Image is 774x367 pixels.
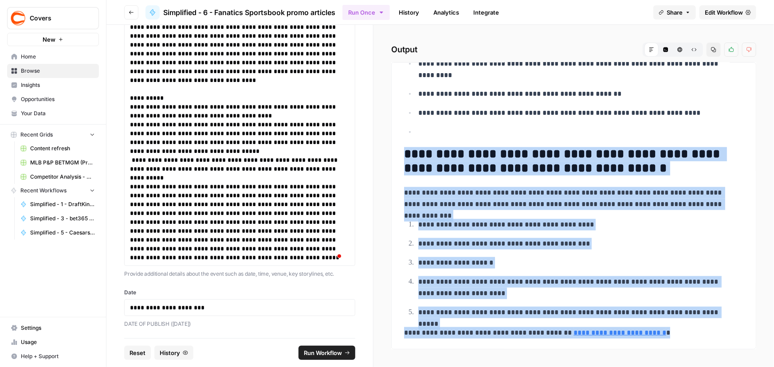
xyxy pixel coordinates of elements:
[7,7,99,29] button: Workspace: Covers
[21,109,95,117] span: Your Data
[163,7,335,18] span: Simplified - 6 - Fanatics Sportsbook promo articles
[124,320,355,328] p: DATE OF PUBLISH ([DATE])
[342,5,390,20] button: Run Once
[7,50,99,64] a: Home
[124,269,355,278] p: Provide additional details about the event such as date, time, venue, key storylines, etc.
[10,10,26,26] img: Covers Logo
[393,5,424,20] a: History
[16,141,99,156] a: Content refresh
[304,348,342,357] span: Run Workflow
[130,348,145,357] span: Reset
[16,211,99,226] a: Simplified - 3 - bet365 bonus code articles
[428,5,464,20] a: Analytics
[160,348,180,357] span: History
[7,64,99,78] a: Browse
[30,173,95,181] span: Competitor Analysis - URL Specific Grid
[705,8,743,17] span: Edit Workflow
[7,128,99,141] button: Recent Grids
[145,5,335,20] a: Simplified - 6 - Fanatics Sportsbook promo articles
[16,197,99,211] a: Simplified - 1 - DraftKings promo code articles
[699,5,756,20] a: Edit Workflow
[653,5,696,20] button: Share
[21,81,95,89] span: Insights
[30,200,95,208] span: Simplified - 1 - DraftKings promo code articles
[468,5,504,20] a: Integrate
[7,321,99,335] a: Settings
[30,215,95,223] span: Simplified - 3 - bet365 bonus code articles
[391,43,756,57] h2: Output
[21,324,95,332] span: Settings
[7,184,99,197] button: Recent Workflows
[21,53,95,61] span: Home
[7,78,99,92] a: Insights
[21,352,95,360] span: Help + Support
[16,156,99,170] a: MLB P&P BETMGM (Production) Grid (1)
[16,170,99,184] a: Competitor Analysis - URL Specific Grid
[20,187,67,195] span: Recent Workflows
[30,229,95,237] span: Simplified - 5 - Caesars Sportsbook promo code articles
[30,159,95,167] span: MLB P&P BETMGM (Production) Grid (1)
[154,346,193,360] button: History
[43,35,55,44] span: New
[7,349,99,363] button: Help + Support
[21,338,95,346] span: Usage
[7,335,99,349] a: Usage
[30,14,83,23] span: Covers
[124,346,151,360] button: Reset
[7,92,99,106] a: Opportunities
[124,289,355,297] label: Date
[16,226,99,240] a: Simplified - 5 - Caesars Sportsbook promo code articles
[7,33,99,46] button: New
[30,144,95,152] span: Content refresh
[21,67,95,75] span: Browse
[20,131,53,139] span: Recent Grids
[299,346,355,360] button: Run Workflow
[21,95,95,103] span: Opportunities
[7,106,99,121] a: Your Data
[667,8,683,17] span: Share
